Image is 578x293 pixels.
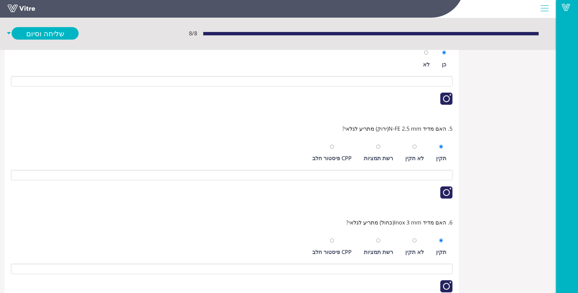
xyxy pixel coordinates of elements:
[364,248,393,256] div: רשת תמציות
[342,124,452,133] span: 5. האם מדיד N-FE 2.5 mm(ירוק) מתריע לגלאי?
[364,154,393,162] div: רשת תמציות
[312,154,352,162] div: CPP פיסטור חלב
[405,248,424,256] div: לא תקין
[12,27,79,40] a: שליחה וסיום
[312,248,352,256] div: CPP פיסטור חלב
[442,60,446,69] div: כן
[189,29,197,37] span: 8 / 8
[436,154,446,162] div: תקין
[436,248,446,256] div: תקין
[346,218,452,227] span: 6. האם מדיד Inox 3 mm(כחול) מתריע לגלאי?
[6,27,12,40] span: caret-down
[405,154,424,162] div: לא תקין
[423,60,430,69] div: לא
